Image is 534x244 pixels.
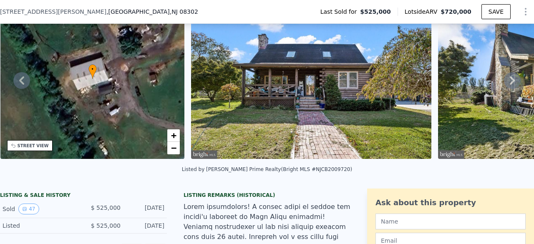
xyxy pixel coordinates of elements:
div: [DATE] [127,204,164,214]
span: $ 525,000 [91,222,121,229]
div: Sold [3,204,77,214]
input: Name [375,214,526,229]
button: View historical data [18,204,39,214]
span: $720,000 [441,8,471,15]
button: SAVE [481,4,511,19]
a: Zoom out [167,142,180,154]
div: Listed by [PERSON_NAME] Prime Realty (Bright MLS #NJCB2009720) [182,166,352,172]
div: Ask about this property [375,197,526,209]
div: Listed [3,221,77,230]
div: • [88,64,97,79]
span: − [171,143,176,153]
span: Last Sold for [320,8,360,16]
button: Show Options [517,3,534,20]
span: Lotside ARV [405,8,441,16]
span: • [88,65,97,73]
span: $ 525,000 [91,204,121,211]
span: $525,000 [360,8,391,16]
div: [DATE] [127,221,164,230]
div: Listing Remarks (Historical) [184,192,350,199]
span: , [GEOGRAPHIC_DATA] [106,8,198,16]
span: + [171,130,176,141]
span: , NJ 08302 [170,8,198,15]
a: Zoom in [167,129,180,142]
div: STREET VIEW [18,143,49,149]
